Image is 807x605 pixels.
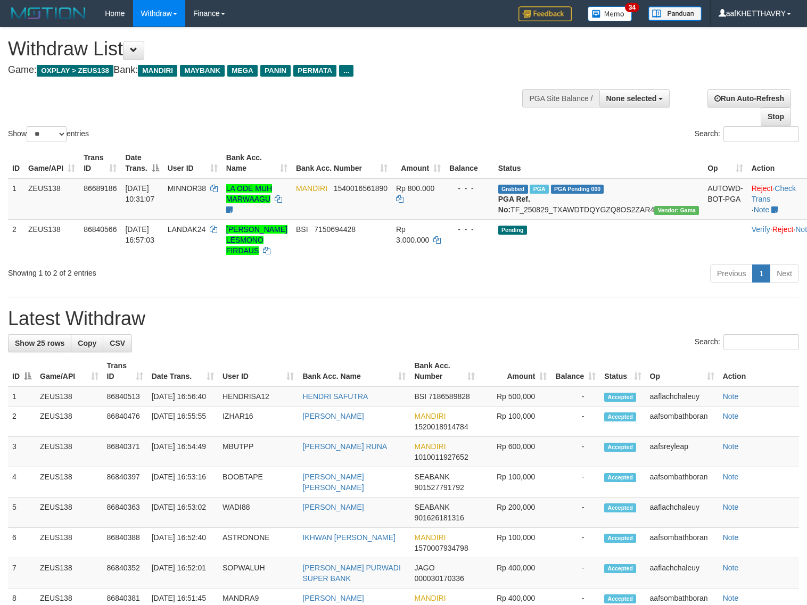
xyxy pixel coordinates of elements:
span: Copy 7150694428 to clipboard [314,225,356,234]
td: ASTRONONE [218,528,299,558]
span: Copy 1570007934798 to clipboard [414,544,468,552]
td: Rp 100,000 [479,467,551,498]
span: Grabbed [498,185,528,194]
div: Showing 1 to 2 of 2 entries [8,263,328,278]
span: MEGA [227,65,258,77]
span: SEABANK [414,503,449,511]
a: Note [723,473,739,481]
span: 86840566 [84,225,117,234]
td: aafsombathboran [646,528,719,558]
td: - [551,407,600,437]
b: PGA Ref. No: [498,195,530,214]
td: - [551,467,600,498]
span: [DATE] 16:57:03 [125,225,154,244]
a: 1 [752,264,770,283]
span: Accepted [604,503,636,512]
td: - [551,386,600,407]
td: Rp 500,000 [479,386,551,407]
td: ZEUS138 [36,407,103,437]
td: 86840476 [103,407,147,437]
th: Amount: activate to sort column ascending [479,356,551,386]
a: Next [770,264,799,283]
a: [PERSON_NAME] [302,503,364,511]
div: PGA Site Balance / [522,89,599,107]
span: SEABANK [414,473,449,481]
span: MANDIRI [414,594,446,602]
td: aafsombathboran [646,467,719,498]
th: Bank Acc. Number: activate to sort column ascending [292,148,392,178]
td: [DATE] 16:52:40 [147,528,218,558]
td: SOPWALUH [218,558,299,589]
td: [DATE] 16:52:01 [147,558,218,589]
span: Accepted [604,594,636,603]
td: ZEUS138 [36,467,103,498]
span: Copy 901626181316 to clipboard [414,513,464,522]
th: User ID: activate to sort column ascending [218,356,299,386]
td: [DATE] 16:53:02 [147,498,218,528]
td: Rp 100,000 [479,407,551,437]
span: MANDIRI [138,65,177,77]
a: Note [723,533,739,542]
td: 1 [8,386,36,407]
a: Verify [752,225,770,234]
span: Copy 1010011927652 to clipboard [414,453,468,461]
th: Date Trans.: activate to sort column ascending [147,356,218,386]
label: Search: [695,126,799,142]
th: Op: activate to sort column ascending [646,356,719,386]
img: MOTION_logo.png [8,5,89,21]
th: Balance [445,148,494,178]
img: panduan.png [648,6,702,21]
td: ZEUS138 [36,558,103,589]
th: Bank Acc. Name: activate to sort column ascending [298,356,410,386]
span: None selected [606,94,657,103]
th: Bank Acc. Name: activate to sort column ascending [222,148,292,178]
span: MANDIRI [414,533,446,542]
td: [DATE] 16:56:40 [147,386,218,407]
th: Game/API: activate to sort column ascending [24,148,79,178]
div: - - - [449,224,490,235]
td: - [551,437,600,467]
span: Accepted [604,564,636,573]
td: 86840388 [103,528,147,558]
a: Note [723,594,739,602]
select: Showentries [27,126,67,142]
td: aaflachchaleuy [646,558,719,589]
span: 34 [625,3,639,12]
span: Copy 000030170336 to clipboard [414,574,464,583]
td: 86840352 [103,558,147,589]
span: Rp 3.000.000 [396,225,429,244]
td: WADI88 [218,498,299,528]
td: ZEUS138 [36,498,103,528]
label: Show entries [8,126,89,142]
span: Accepted [604,534,636,543]
h1: Withdraw List [8,38,528,60]
span: Copy 1520018914784 to clipboard [414,422,468,431]
a: Note [723,503,739,511]
td: 2 [8,219,24,260]
a: CSV [103,334,132,352]
td: Rp 400,000 [479,558,551,589]
td: 3 [8,437,36,467]
td: aaflachchaleuy [646,386,719,407]
td: 7 [8,558,36,589]
h4: Game: Bank: [8,65,528,76]
span: PANIN [260,65,291,77]
th: Amount: activate to sort column ascending [392,148,445,178]
span: Copy 901527791792 to clipboard [414,483,464,492]
span: Copy [78,339,96,347]
a: Note [723,392,739,401]
a: Check Trans [752,184,796,203]
span: JAGO [414,563,434,572]
td: 86840371 [103,437,147,467]
span: BSI [296,225,308,234]
td: HENDRISA12 [218,386,299,407]
span: 86689186 [84,184,117,193]
span: MINNOR38 [168,184,206,193]
img: Button%20Memo.svg [588,6,632,21]
span: Copy 7186589828 to clipboard [429,392,470,401]
img: Feedback.jpg [518,6,572,21]
a: Show 25 rows [8,334,71,352]
td: [DATE] 16:55:55 [147,407,218,437]
a: HENDRI SAFUTRA [302,392,368,401]
span: Accepted [604,443,636,452]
